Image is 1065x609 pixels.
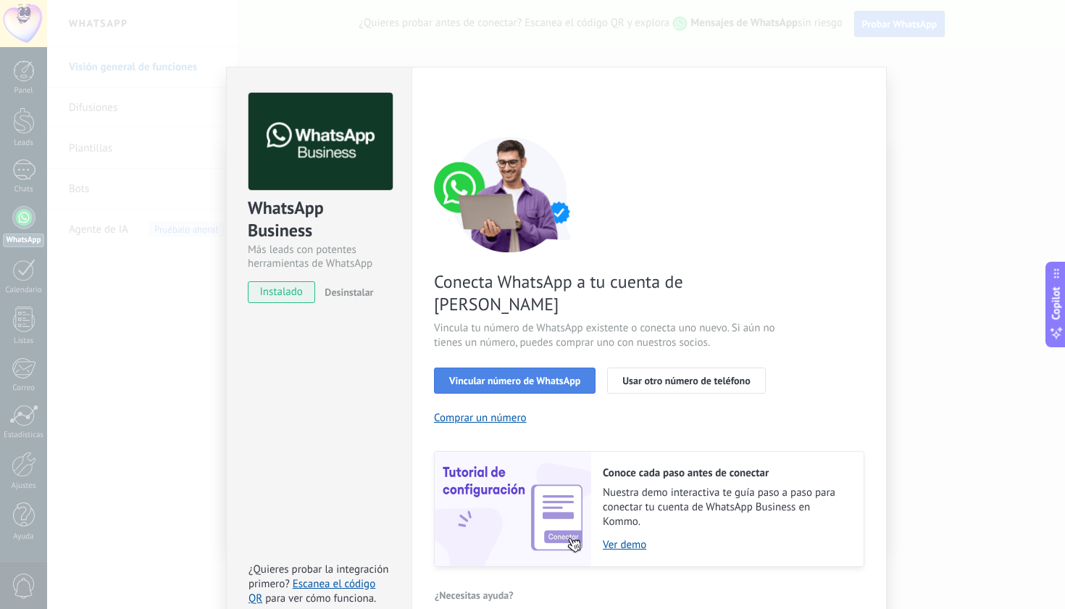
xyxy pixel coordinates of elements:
a: Escanea el código QR [248,577,375,605]
div: Más leads con potentes herramientas de WhatsApp [248,243,390,270]
img: connect number [434,136,586,252]
button: ¿Necesitas ayuda? [434,584,514,606]
div: WhatsApp Business [248,196,390,243]
span: Usar otro número de teléfono [622,376,750,386]
button: Vincular número de WhatsApp [434,368,596,394]
button: Desinstalar [319,281,373,303]
span: ¿Quieres probar la integración primero? [248,563,389,591]
span: Copilot [1049,287,1064,320]
span: Desinstalar [325,286,373,299]
span: instalado [248,281,314,303]
span: Vincula tu número de WhatsApp existente o conecta uno nuevo. Si aún no tienes un número, puedes c... [434,321,779,350]
span: Conecta WhatsApp a tu cuenta de [PERSON_NAME] [434,270,779,315]
img: logo_main.png [248,93,393,191]
span: Vincular número de WhatsApp [449,376,580,386]
span: para ver cómo funciona. [265,592,376,605]
button: Comprar un número [434,411,527,425]
span: ¿Necesitas ayuda? [435,590,514,600]
h2: Conoce cada paso antes de conectar [603,466,849,480]
button: Usar otro número de teléfono [607,368,765,394]
span: Nuestra demo interactiva te guía paso a paso para conectar tu cuenta de WhatsApp Business en Kommo. [603,486,849,529]
a: Ver demo [603,538,849,552]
